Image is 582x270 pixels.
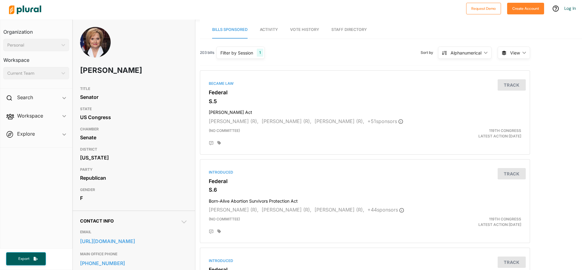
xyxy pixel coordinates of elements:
[418,128,526,139] div: Latest Action: [DATE]
[260,21,278,39] a: Activity
[3,51,69,65] h3: Workspace
[209,187,521,193] h3: S.6
[80,126,188,133] h3: CHAMBER
[209,118,259,124] span: [PERSON_NAME] (R),
[331,21,367,39] a: Staff Directory
[80,218,114,223] span: Contact Info
[209,98,521,104] h3: S.5
[80,105,188,113] h3: STATE
[80,92,188,102] div: Senator
[212,21,248,39] a: Bills Sponsored
[507,5,544,11] a: Create Account
[6,252,46,265] button: Export
[80,259,188,268] a: [PHONE_NUMBER]
[564,6,576,11] a: Log In
[262,118,311,124] span: [PERSON_NAME] (R),
[3,23,69,36] h3: Organization
[80,193,188,203] div: F
[498,257,526,268] button: Track
[262,207,311,213] span: [PERSON_NAME] (R),
[80,113,188,122] div: US Congress
[466,3,501,14] button: Request Demo
[217,141,221,145] div: Add tags
[290,21,319,39] a: Vote History
[80,61,145,80] h1: [PERSON_NAME]
[80,186,188,193] h3: GENDER
[209,107,521,115] h4: [PERSON_NAME] Act
[14,256,34,261] span: Export
[209,141,214,146] div: Add Position Statement
[209,229,214,234] div: Add Position Statement
[209,178,521,184] h3: Federal
[257,49,263,57] div: 1
[209,207,259,213] span: [PERSON_NAME] (R),
[80,85,188,92] h3: TITLE
[204,216,418,227] div: (no committee)
[209,89,521,96] h3: Federal
[209,196,521,204] h4: Born-Alive Abortion Survivors Protection Act
[489,128,521,133] span: 119th Congress
[80,133,188,142] div: Senate
[315,207,364,213] span: [PERSON_NAME] (R),
[451,50,481,56] div: Alphanumerical
[367,207,404,213] span: + 44 sponsor s
[80,27,111,64] img: Headshot of Cindy Hyde-Smith
[17,94,33,101] h2: Search
[510,50,520,56] span: View
[80,173,188,182] div: Republican
[421,50,438,55] span: Sort by
[489,217,521,221] span: 119th Congress
[80,228,188,236] h3: EMAIL
[498,168,526,179] button: Track
[209,81,521,86] div: Became Law
[80,153,188,162] div: [US_STATE]
[200,50,214,55] span: 203 bills
[212,27,248,32] span: Bills Sponsored
[80,250,188,258] h3: MAIN OFFICE PHONE
[367,118,403,124] span: + 51 sponsor s
[220,50,253,56] div: Filter by Session
[209,170,521,175] div: Introduced
[209,258,521,264] div: Introduced
[217,229,221,234] div: Add tags
[290,27,319,32] span: Vote History
[315,118,364,124] span: [PERSON_NAME] (R),
[466,5,501,11] a: Request Demo
[80,146,188,153] h3: DISTRICT
[418,216,526,227] div: Latest Action: [DATE]
[7,42,59,48] div: Personal
[80,237,188,246] a: [URL][DOMAIN_NAME]
[80,166,188,173] h3: PARTY
[507,3,544,14] button: Create Account
[260,27,278,32] span: Activity
[498,79,526,91] button: Track
[7,70,59,77] div: Current Team
[204,128,418,139] div: (no committee)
